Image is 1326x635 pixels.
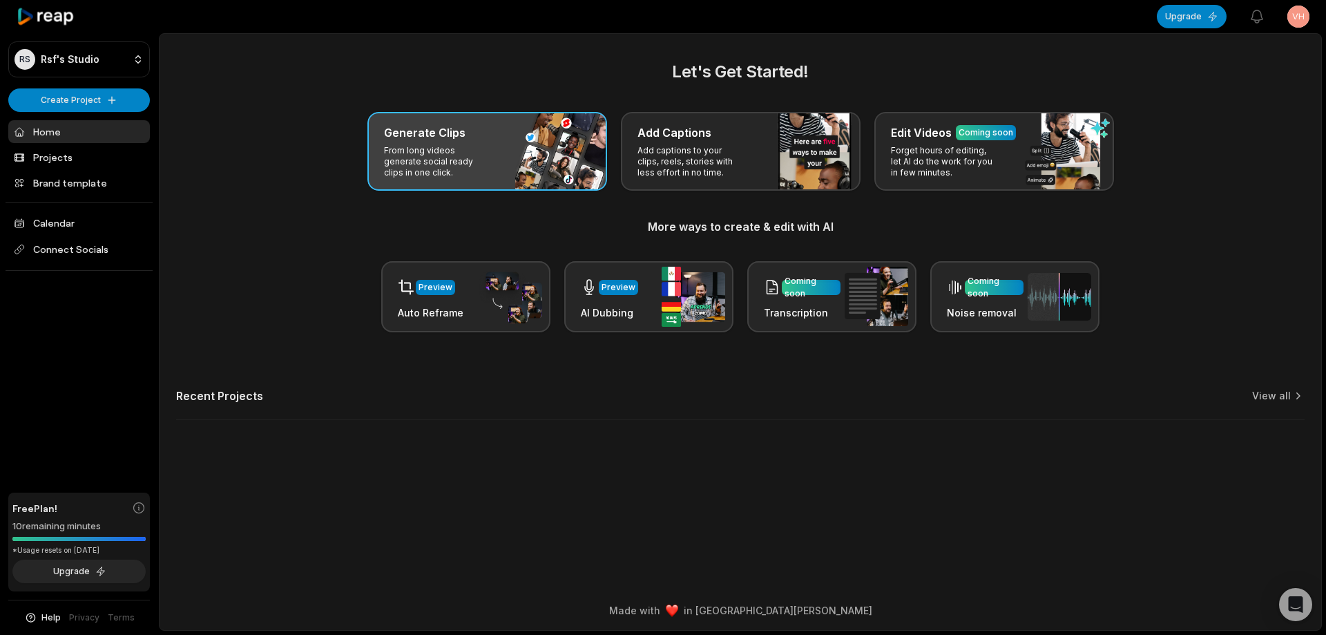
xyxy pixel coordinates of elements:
[419,281,452,294] div: Preview
[637,124,711,141] h3: Add Captions
[12,560,146,583] button: Upgrade
[41,612,61,624] span: Help
[41,53,99,66] p: Rsf's Studio
[172,603,1309,618] div: Made with in [GEOGRAPHIC_DATA][PERSON_NAME]
[1279,588,1312,621] div: Open Intercom Messenger
[845,267,908,326] img: transcription.png
[176,218,1305,235] h3: More ways to create & edit with AI
[12,520,146,533] div: 10 remaining minutes
[637,145,744,178] p: Add captions to your clips, reels, stories with less effort in no time.
[8,171,150,194] a: Brand template
[891,124,952,141] h3: Edit Videos
[666,605,678,617] img: heart emoji
[8,120,150,143] a: Home
[176,59,1305,84] h2: Let's Get Started!
[8,237,150,262] span: Connect Socials
[1252,389,1291,403] a: View all
[108,612,135,624] a: Terms
[8,211,150,234] a: Calendar
[12,501,57,515] span: Free Plan!
[662,267,725,327] img: ai_dubbing.png
[24,612,61,624] button: Help
[1028,273,1091,321] img: noise_removal.png
[176,389,263,403] h2: Recent Projects
[479,270,542,324] img: auto_reframe.png
[8,88,150,112] button: Create Project
[581,305,638,320] h3: AI Dubbing
[8,146,150,169] a: Projects
[384,124,465,141] h3: Generate Clips
[968,275,1021,300] div: Coming soon
[69,612,99,624] a: Privacy
[12,545,146,556] div: *Usage resets on [DATE]
[15,49,35,70] div: RS
[785,275,838,300] div: Coming soon
[891,145,998,178] p: Forget hours of editing, let AI do the work for you in few minutes.
[764,305,840,320] h3: Transcription
[602,281,635,294] div: Preview
[384,145,491,178] p: From long videos generate social ready clips in one click.
[959,126,1013,139] div: Coming soon
[1157,5,1227,28] button: Upgrade
[398,305,463,320] h3: Auto Reframe
[947,305,1024,320] h3: Noise removal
